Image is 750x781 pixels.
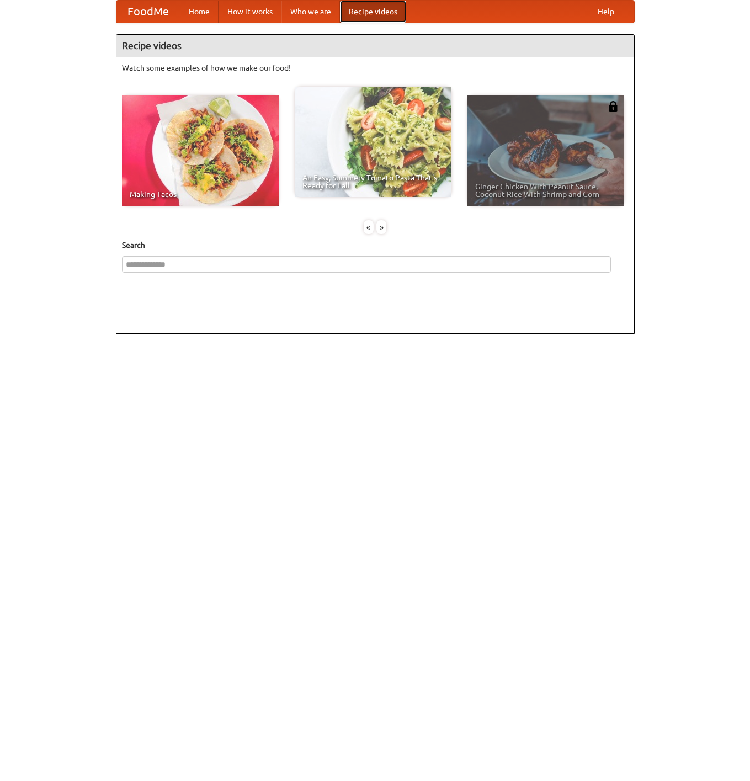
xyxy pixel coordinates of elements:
a: Home [180,1,219,23]
p: Watch some examples of how we make our food! [122,62,629,73]
div: « [364,220,374,234]
span: Making Tacos [130,190,271,198]
span: An Easy, Summery Tomato Pasta That's Ready for Fall [302,174,444,189]
a: How it works [219,1,281,23]
a: Recipe videos [340,1,406,23]
a: An Easy, Summery Tomato Pasta That's Ready for Fall [295,87,451,197]
h4: Recipe videos [116,35,634,57]
a: FoodMe [116,1,180,23]
div: » [376,220,386,234]
a: Making Tacos [122,95,279,206]
h5: Search [122,240,629,251]
a: Who we are [281,1,340,23]
a: Help [589,1,623,23]
img: 483408.png [608,101,619,112]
